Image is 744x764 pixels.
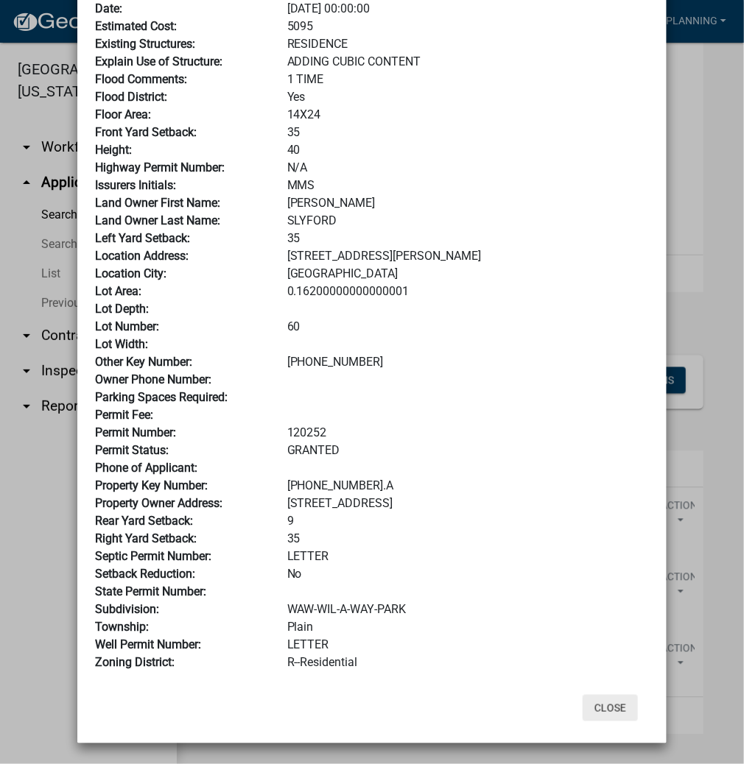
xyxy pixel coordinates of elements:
[95,125,197,139] b: Front Yard Setback:
[276,654,660,671] div: R--Residential
[95,425,176,439] b: Permit Number:
[95,620,149,634] b: Township:
[276,601,660,618] div: WAW-WIL-A-WAY-PARK
[276,141,660,159] div: 40
[95,178,176,192] b: Issurers Initials:
[95,602,159,616] b: Subdivision:
[276,71,660,88] div: 1 TIME
[276,177,660,194] div: MMS
[276,124,660,141] div: 35
[276,106,660,124] div: 14X24
[95,531,197,545] b: Right Yard Setback:
[95,478,208,492] b: Property Key Number:
[95,496,222,510] b: Property Owner Address:
[95,231,190,245] b: Left Yard Setback:
[95,372,211,386] b: Owner Phone Number:
[95,549,211,563] b: Septic Permit Number:
[276,159,660,177] div: N/A
[276,247,660,265] div: [STREET_ADDRESS][PERSON_NAME]
[95,143,132,157] b: Height:
[276,230,660,247] div: 35
[276,618,660,636] div: Plain
[276,530,660,548] div: 35
[276,88,660,106] div: Yes
[95,655,175,669] b: Zoning District:
[276,424,660,442] div: 120252
[95,567,195,581] b: Setback Reduction:
[276,318,660,336] div: 60
[276,194,660,212] div: [PERSON_NAME]
[276,495,660,512] div: [STREET_ADDRESS]
[95,72,187,86] b: Flood Comments:
[583,695,638,721] button: Close
[276,442,660,459] div: GRANTED
[276,212,660,230] div: SLYFORD
[95,319,159,333] b: Lot Number:
[95,337,148,351] b: Lot Width:
[276,18,660,35] div: 5095
[276,283,660,300] div: 0.16200000000000001
[276,512,660,530] div: 9
[95,514,193,528] b: Rear Yard Setback:
[95,266,166,280] b: Location City:
[95,443,169,457] b: Permit Status:
[95,390,228,404] b: Parking Spaces Required:
[95,213,220,227] b: Land Owner Last Name:
[95,584,206,598] b: State Permit Number:
[276,548,660,565] div: LETTER
[276,636,660,654] div: LETTER
[276,53,660,71] div: ADDING CUBIC CONTENT
[95,160,225,174] b: Highway Permit Number:
[95,637,201,651] b: Well Permit Number:
[95,284,141,298] b: Lot Area:
[95,302,149,316] b: Lot Depth:
[95,408,153,422] b: Permit Fee:
[95,196,220,210] b: Land Owner First Name:
[95,249,189,263] b: Location Address:
[95,54,222,68] b: Explain Use of Structure:
[95,461,197,475] b: Phone of Applicant:
[276,35,660,53] div: RESIDENCE
[95,1,122,15] b: Date:
[95,355,192,369] b: Other Key Number:
[276,565,660,583] div: No
[95,37,195,51] b: Existing Structures:
[95,107,151,121] b: Floor Area:
[95,19,177,33] b: Estimated Cost:
[276,353,660,371] div: [PHONE_NUMBER]
[95,90,167,104] b: Flood District:
[276,477,660,495] div: [PHONE_NUMBER].A
[276,265,660,283] div: [GEOGRAPHIC_DATA]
